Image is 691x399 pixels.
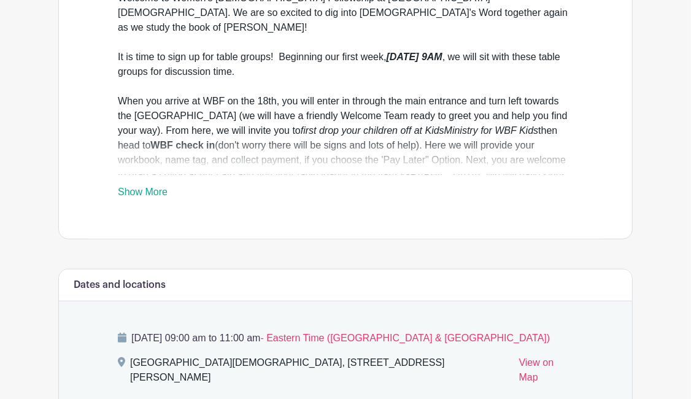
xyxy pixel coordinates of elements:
[150,140,215,150] strong: WBF check in
[519,355,573,390] a: View on Map
[387,52,442,62] em: [DATE] 9AM
[118,187,168,202] a: Show More
[260,333,550,343] span: - Eastern Time ([GEOGRAPHIC_DATA] & [GEOGRAPHIC_DATA])
[301,125,538,136] em: first drop your children off at KidsMinistry for WBF Kids
[74,279,166,291] h6: Dates and locations
[118,331,573,346] p: [DATE] 09:00 am to 11:00 am
[130,355,509,390] div: [GEOGRAPHIC_DATA][DEMOGRAPHIC_DATA], [STREET_ADDRESS][PERSON_NAME]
